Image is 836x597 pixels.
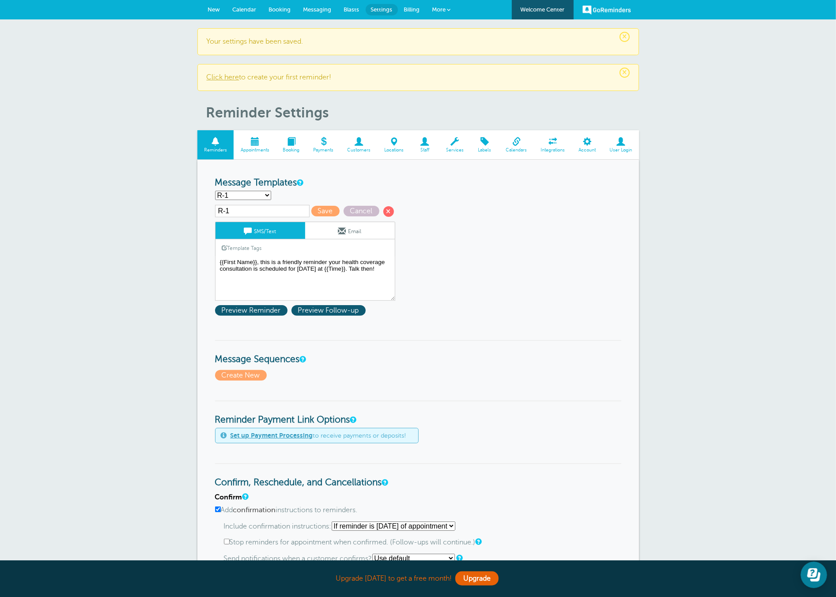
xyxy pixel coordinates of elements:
[224,521,621,531] p: Include confirmation instructions:
[534,130,572,160] a: Integrations
[503,147,530,153] span: Calendars
[280,147,302,153] span: Booking
[607,147,635,153] span: User Login
[291,306,368,314] a: Preview Follow-up
[415,147,435,153] span: Staff
[455,571,499,586] a: Upgrade
[207,38,630,46] p: Your settings have been saved.
[215,178,621,189] h3: Message Templates
[215,463,621,488] h3: Confirm, Reschedule, and Cancellations
[311,147,336,153] span: Payments
[202,147,230,153] span: Reminders
[208,6,220,13] span: New
[410,130,439,160] a: Staff
[620,68,630,78] span: ×
[224,539,230,544] input: Stop reminders for appointment when confirmed. (Follow-ups will continue.)
[224,554,621,563] p: Send notifications when a customer confirms?
[305,222,395,239] a: Email
[344,6,359,13] span: Blasts
[215,506,221,512] input: Addconfirmationinstructions to reminders.
[234,130,276,160] a: Appointments
[215,205,310,217] input: Template Name
[291,305,366,316] span: Preview Follow-up
[801,562,827,588] iframe: Resource center
[215,401,621,426] h3: Reminder Payment Link Options
[620,32,630,42] span: ×
[207,73,239,81] a: Click here
[276,130,306,160] a: Booking
[439,130,470,160] a: Services
[366,4,398,15] a: Settings
[344,207,383,215] a: Cancel
[215,305,287,316] span: Preview Reminder
[233,6,257,13] span: Calendar
[269,6,291,13] span: Booking
[371,6,393,13] span: Settings
[475,147,495,153] span: Labels
[300,356,305,362] a: Message Sequences allow you to setup multiple reminder schedules that can use different Message T...
[215,340,621,365] h3: Message Sequences
[457,555,462,561] a: Should we notify you? Selecting "Use default" will use the setting in the Notifications section b...
[432,6,446,13] span: More
[303,6,332,13] span: Messaging
[476,539,481,544] a: If you use two or more reminders, and a customer confirms an appointment after the first reminder...
[470,130,499,160] a: Labels
[572,130,603,160] a: Account
[345,147,373,153] span: Customers
[215,306,291,314] a: Preview Reminder
[242,494,248,499] a: A note will be added to SMS reminders that replying "C" will confirm the appointment. For email r...
[216,239,269,257] a: Template Tags
[207,73,630,82] p: to create your first reminder!
[382,147,406,153] span: Locations
[215,371,269,379] a: Create New
[404,6,420,13] span: Billing
[233,506,276,514] b: confirmation
[215,370,267,381] span: Create New
[340,130,378,160] a: Customers
[344,206,379,216] span: Cancel
[206,104,639,121] h1: Reminder Settings
[231,432,406,439] span: to receive payments or deposits!
[238,147,272,153] span: Appointments
[231,432,313,439] a: Set up Payment Processing
[576,147,598,153] span: Account
[306,130,340,160] a: Payments
[538,147,567,153] span: Integrations
[499,130,534,160] a: Calendars
[443,147,466,153] span: Services
[311,207,344,215] a: Save
[215,493,621,502] h4: Confirm
[382,480,387,485] a: These settings apply to all templates. (They are not per-template settings). You can change the l...
[224,538,621,547] label: Stop reminders for appointment when confirmed. (Follow-ups will continue.)
[197,569,639,588] div: Upgrade [DATE] to get a free month!
[378,130,411,160] a: Locations
[350,417,356,423] a: These settings apply to all templates. Automatically add a payment link to your reminders if an a...
[215,506,621,514] label: Add instructions to reminders.
[603,130,639,160] a: User Login
[216,222,305,239] a: SMS/Text
[215,257,395,301] textarea: Hi {{First Name}}, you have an appointment at {{Time}} on {{Date}}.
[311,206,340,216] span: Save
